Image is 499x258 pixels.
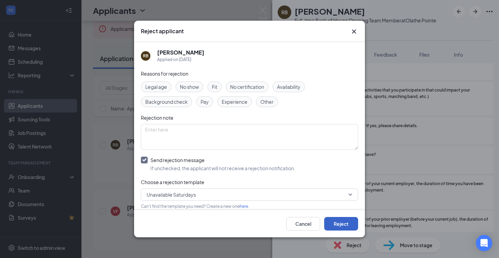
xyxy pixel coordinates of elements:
svg: Cross [350,27,358,36]
button: Reject [324,217,358,231]
span: Rejection note [141,115,173,121]
span: Other [260,98,274,105]
span: Pay [201,98,209,105]
span: Unavailable Saturdays [147,190,196,200]
span: Availability [277,83,300,91]
span: Background check [145,98,188,105]
span: Can't find the template you need? Create a new one . [141,204,249,209]
span: Reasons for rejection [141,71,188,77]
div: Open Intercom Messenger [476,235,492,251]
a: here [240,204,248,209]
h5: [PERSON_NAME] [157,49,204,56]
span: No certification [230,83,264,91]
span: No show [180,83,199,91]
div: RB [143,53,148,59]
button: Cancel [286,217,320,231]
span: Fit [212,83,217,91]
span: Legal age [145,83,167,91]
span: Experience [222,98,247,105]
div: Applied on [DATE] [157,56,204,63]
button: Close [350,27,358,36]
span: Choose a rejection template [141,179,204,185]
h3: Reject applicant [141,27,184,35]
